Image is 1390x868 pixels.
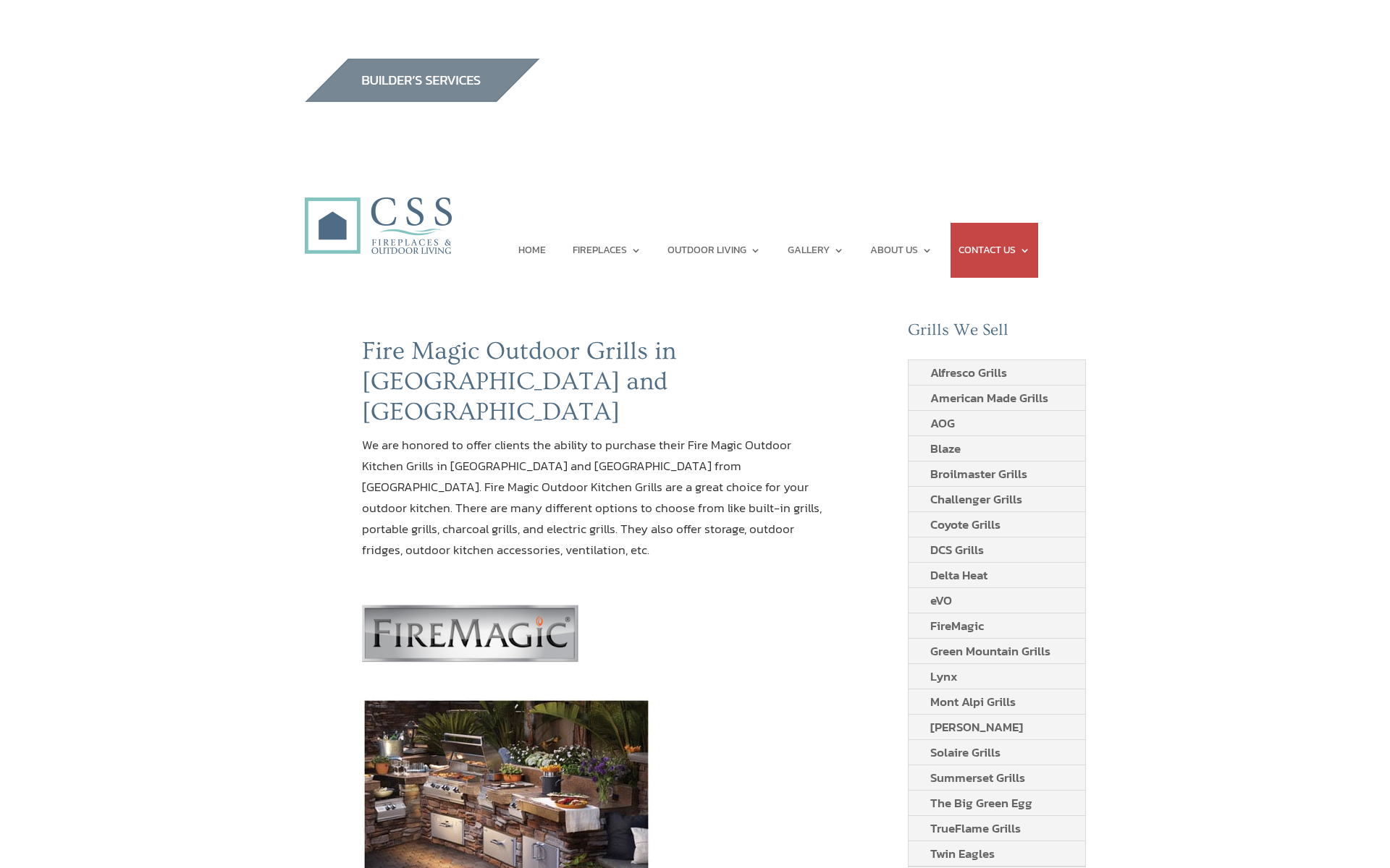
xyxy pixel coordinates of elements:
[909,512,1022,537] a: Coyote Grills
[909,487,1044,511] a: Challenger Grills
[909,563,1009,587] a: Delta Heat
[909,461,1049,486] a: Broilmaster Grills
[909,765,1047,790] a: Summerset Grills
[959,223,1030,278] a: CONTACT US
[870,223,932,278] a: ABOUT US
[909,664,980,689] a: Lynx
[909,689,1037,714] a: Mont Alpi Grills
[909,386,1070,410] a: American Made Grills
[362,603,579,663] img: firemagic-logo
[909,537,1006,562] a: DCS Grills
[909,639,1072,663] a: Green Mountain Grills
[909,436,982,461] a: Blaze
[304,157,452,262] img: CSS Fireplaces & Outdoor Living (Formerly Construction Solutions & Supply)- Jacksonville Ormond B...
[909,411,977,435] a: AOG
[909,740,1022,765] a: Solaire Grills
[518,223,546,278] a: HOME
[909,613,1006,638] a: FireMagic
[362,435,827,572] p: We are honored to offer clients the ability to purchase their Fire Magic Outdoor Kitchen Grills i...
[304,59,540,102] img: builders_btn
[667,223,761,278] a: OUTDOOR LIVING
[909,791,1054,815] a: The Big Green Egg
[909,588,974,613] a: eVO
[304,88,540,107] a: builder services construction supply
[908,320,1086,348] h2: Grills We Sell
[788,223,844,278] a: GALLERY
[362,336,827,435] h1: Fire Magic Outdoor Grills in [GEOGRAPHIC_DATA] and [GEOGRAPHIC_DATA]
[573,223,641,278] a: FIREPLACES
[909,360,1029,385] a: Alfresco Grills
[909,841,1016,866] a: Twin Eagles
[909,715,1045,739] a: [PERSON_NAME]
[909,816,1042,841] a: TrueFlame Grills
